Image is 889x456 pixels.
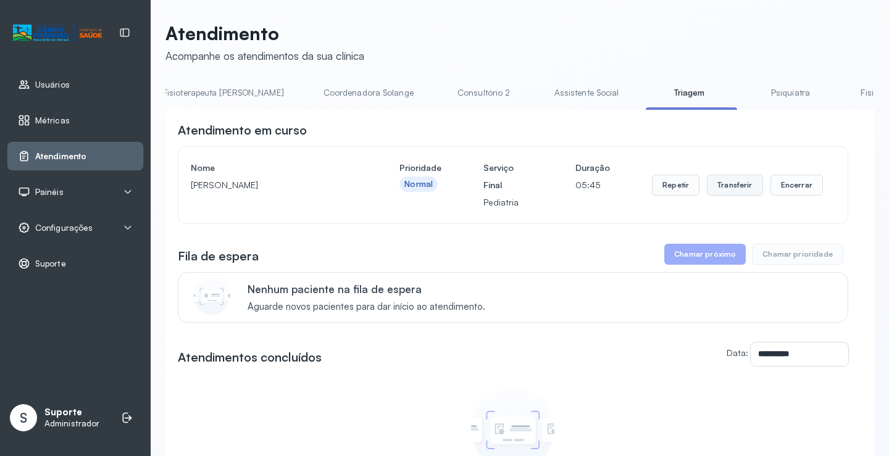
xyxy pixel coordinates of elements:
label: Data: [727,347,748,358]
div: Acompanhe os atendimentos da sua clínica [165,49,364,62]
span: Aguarde novos pacientes para dar início ao atendimento. [248,301,485,313]
h4: Duração [575,159,610,176]
a: Fisioterapeuta [PERSON_NAME] [151,83,296,103]
button: Repetir [652,175,699,196]
h4: Serviço Final [483,159,533,194]
a: Assistente Social [542,83,632,103]
p: 05:45 [575,176,610,194]
p: Nenhum paciente na fila de espera [248,283,485,296]
h4: Nome [191,159,357,176]
a: Atendimento [18,150,133,162]
img: Imagem de CalloutCard [193,278,230,315]
button: Transferir [707,175,763,196]
a: Consultório 2 [441,83,527,103]
a: Usuários [18,78,133,91]
span: Configurações [35,223,93,233]
a: Triagem [646,83,732,103]
p: Administrador [44,418,99,429]
span: Usuários [35,80,70,90]
p: Suporte [44,407,99,418]
h3: Atendimentos concluídos [178,349,322,366]
button: Chamar prioridade [752,244,843,265]
span: Atendimento [35,151,86,162]
p: [PERSON_NAME] [191,176,357,194]
span: Painéis [35,187,64,197]
h3: Atendimento em curso [178,122,307,139]
p: Pediatria [483,194,533,211]
img: Logotipo do estabelecimento [13,23,102,43]
button: Chamar próximo [664,244,746,265]
div: Normal [404,179,433,189]
span: Suporte [35,259,66,269]
a: Coordenadora Solange [311,83,426,103]
a: Psiquiatra [747,83,833,103]
a: Métricas [18,114,133,126]
h3: Fila de espera [178,247,259,265]
span: Métricas [35,115,70,126]
p: Atendimento [165,22,364,44]
button: Encerrar [770,175,823,196]
h4: Prioridade [399,159,441,176]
